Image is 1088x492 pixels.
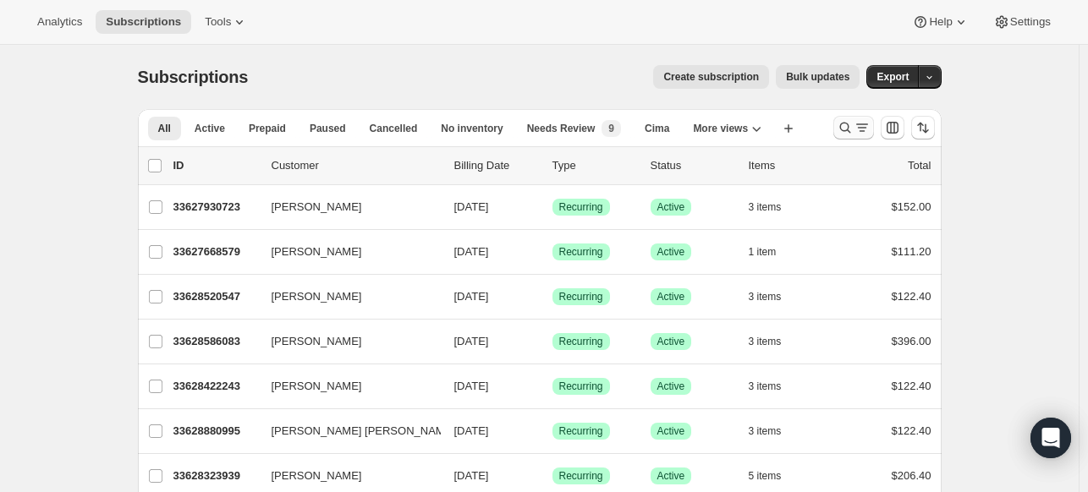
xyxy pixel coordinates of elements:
[173,243,258,260] p: 33627668579
[749,245,777,259] span: 1 item
[173,240,931,264] div: 33627668579[PERSON_NAME][DATE]SuccessRecurringSuccessActive1 item$111.20
[892,335,931,347] span: $396.00
[749,419,800,443] button: 3 items
[173,467,258,484] p: 33628323939
[249,122,286,135] span: Prepaid
[749,195,800,219] button: 3 items
[173,333,258,350] p: 33628586083
[749,290,782,303] span: 3 items
[272,157,441,174] p: Customer
[645,122,669,135] span: Cima
[454,424,489,437] span: [DATE]
[908,157,931,174] p: Total
[106,15,181,29] span: Subscriptions
[454,290,489,303] span: [DATE]
[892,424,931,437] span: $122.40
[866,65,919,89] button: Export
[559,290,603,303] span: Recurring
[749,380,782,393] span: 3 items
[272,243,362,260] span: [PERSON_NAME]
[892,380,931,392] span: $122.40
[663,70,759,84] span: Create subscription
[657,200,685,214] span: Active
[657,424,685,438] span: Active
[1030,418,1071,458] div: Open Intercom Messenger
[892,290,931,303] span: $122.40
[749,335,782,348] span: 3 items
[272,423,455,440] span: [PERSON_NAME] [PERSON_NAME]
[310,122,346,135] span: Paused
[749,424,782,438] span: 3 items
[173,330,931,353] div: 33628586083[PERSON_NAME][DATE]SuccessRecurringSuccessActive3 items$396.00
[749,469,782,483] span: 5 items
[653,65,769,89] button: Create subscription
[205,15,231,29] span: Tools
[272,288,362,305] span: [PERSON_NAME]
[454,245,489,258] span: [DATE]
[657,335,685,348] span: Active
[261,283,431,310] button: [PERSON_NAME]
[173,423,258,440] p: 33628880995
[261,418,431,445] button: [PERSON_NAME] [PERSON_NAME]
[983,10,1061,34] button: Settings
[786,70,849,84] span: Bulk updates
[833,116,874,139] button: Search and filter results
[559,469,603,483] span: Recurring
[27,10,92,34] button: Analytics
[608,122,614,135] span: 9
[902,10,979,34] button: Help
[657,290,685,303] span: Active
[195,10,258,34] button: Tools
[173,419,931,443] div: 33628880995[PERSON_NAME] [PERSON_NAME][DATE]SuccessRecurringSuccessActive3 items$122.40
[892,245,931,258] span: $111.20
[559,380,603,393] span: Recurring
[173,157,258,174] p: ID
[911,116,935,139] button: Sort the results
[37,15,82,29] span: Analytics
[272,467,362,484] span: [PERSON_NAME]
[693,122,748,135] span: More views
[892,200,931,213] span: $152.00
[749,200,782,214] span: 3 items
[96,10,191,34] button: Subscriptions
[559,335,603,348] span: Recurring
[749,374,800,398] button: 3 items
[272,378,362,395] span: [PERSON_NAME]
[173,195,931,219] div: 33627930723[PERSON_NAME][DATE]SuccessRecurringSuccessActive3 items$152.00
[775,117,802,140] button: Create new view
[892,469,931,482] span: $206.40
[454,157,539,174] p: Billing Date
[272,333,362,350] span: [PERSON_NAME]
[929,15,952,29] span: Help
[657,469,685,483] span: Active
[173,464,931,488] div: 33628323939[PERSON_NAME][DATE]SuccessRecurringSuccessActive5 items$206.40
[651,157,735,174] p: Status
[272,199,362,216] span: [PERSON_NAME]
[441,122,503,135] span: No inventory
[749,285,800,309] button: 3 items
[559,424,603,438] span: Recurring
[173,378,258,395] p: 33628422243
[552,157,637,174] div: Type
[749,240,795,264] button: 1 item
[683,117,772,140] button: More views
[173,157,931,174] div: IDCustomerBilling DateTypeStatusItemsTotal
[1010,15,1051,29] span: Settings
[881,116,904,139] button: Customize table column order and visibility
[454,200,489,213] span: [DATE]
[776,65,860,89] button: Bulk updates
[454,380,489,392] span: [DATE]
[173,199,258,216] p: 33627930723
[559,200,603,214] span: Recurring
[158,122,171,135] span: All
[454,335,489,347] span: [DATE]
[261,462,431,489] button: [PERSON_NAME]
[749,464,800,488] button: 5 items
[261,373,431,400] button: [PERSON_NAME]
[261,194,431,221] button: [PERSON_NAME]
[559,245,603,259] span: Recurring
[657,380,685,393] span: Active
[261,328,431,355] button: [PERSON_NAME]
[261,238,431,265] button: [PERSON_NAME]
[454,469,489,482] span: [DATE]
